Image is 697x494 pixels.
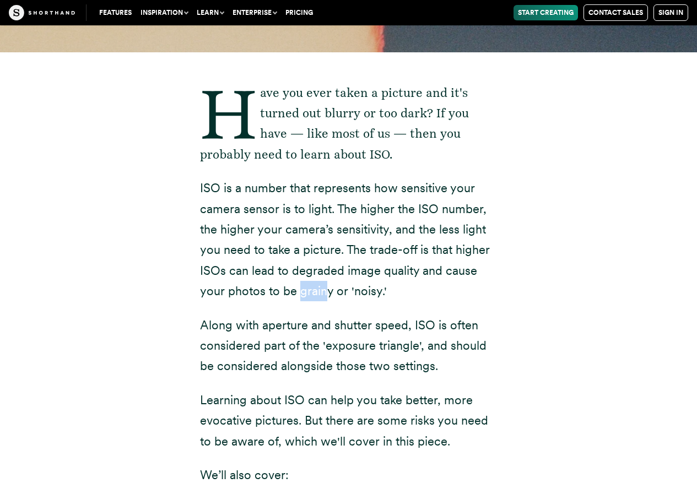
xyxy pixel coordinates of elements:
p: We’ll also cover: [200,465,498,485]
p: Learning about ISO can help you take better, more evocative pictures. But there are some risks yo... [200,390,498,452]
a: Pricing [281,5,317,20]
a: Sign in [653,4,688,21]
a: Start Creating [514,5,578,20]
a: Contact Sales [583,4,648,21]
button: Inspiration [136,5,192,20]
p: ISO is a number that represents how sensitive your camera sensor is to light. The higher the ISO ... [200,178,498,301]
p: Have you ever taken a picture and it's turned out blurry or too dark? If you have — like most of ... [200,83,498,165]
button: Enterprise [228,5,281,20]
p: Along with aperture and shutter speed, ISO is often considered part of the 'exposure triangle', a... [200,315,498,377]
a: Features [95,5,136,20]
img: The Craft [9,5,75,20]
button: Learn [192,5,228,20]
